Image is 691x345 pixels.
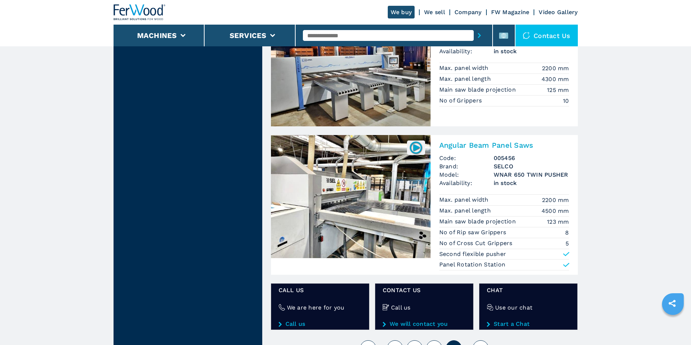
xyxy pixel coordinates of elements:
[565,239,569,248] em: 5
[494,171,569,179] h3: WNAR 650 TWIN PUSHER
[114,4,166,20] img: Ferwood
[439,47,494,55] span: Availability:
[383,321,466,327] a: We will contact you
[660,312,686,340] iframe: Chat
[439,207,493,215] p: Max. panel length
[287,303,345,312] h4: We are here for you
[494,47,569,55] span: in stock
[474,27,485,44] button: submit-button
[439,154,494,162] span: Code:
[439,261,506,269] p: Panel Rotation Station
[439,75,493,83] p: Max. panel length
[279,286,362,294] span: Call us
[137,31,177,40] button: Machines
[494,162,569,171] h3: SELCO
[542,196,569,204] em: 2200 mm
[271,135,431,258] img: Angular Beam Panel Saws SELCO WNAR 650 TWIN PUSHER
[494,154,569,162] h3: 005456
[487,286,570,294] span: Chat
[424,9,445,16] a: We sell
[563,97,569,105] em: 10
[523,32,530,39] img: Contact us
[494,179,569,187] span: in stock
[547,218,569,226] em: 123 mm
[271,3,578,126] a: Automatic Loading Panel Saws HOLZMA HPL 510/43/22005552Automatic Loading Panel SawsCode:005552Bra...
[539,9,577,16] a: Video Gallery
[439,86,518,94] p: Main saw blade projection
[542,75,569,83] em: 4300 mm
[663,294,681,312] a: sharethis
[491,9,530,16] a: FW Magazine
[439,171,494,179] span: Model:
[487,321,570,327] a: Start a Chat
[271,3,431,126] img: Automatic Loading Panel Saws HOLZMA HPL 510/43/22
[230,31,267,40] button: Services
[439,179,494,187] span: Availability:
[439,97,484,105] p: No of Grippers
[439,162,494,171] span: Brand:
[409,140,423,155] img: 005456
[439,64,490,72] p: Max. panel width
[271,135,578,275] a: Angular Beam Panel Saws SELCO WNAR 650 TWIN PUSHER005456Angular Beam Panel SawsCode:005456Brand:S...
[279,321,362,327] a: Call us
[439,196,490,204] p: Max. panel width
[439,250,506,258] p: Second flexible pusher
[383,286,466,294] span: CONTACT US
[383,304,389,311] img: Call us
[565,228,569,237] em: 8
[439,218,518,226] p: Main saw blade projection
[542,207,569,215] em: 4500 mm
[487,304,493,311] img: Use our chat
[515,25,578,46] div: Contact us
[495,303,532,312] h4: Use our chat
[279,304,285,311] img: We are here for you
[388,6,415,18] a: We buy
[455,9,482,16] a: Company
[547,86,569,94] em: 125 mm
[439,228,508,236] p: No of Rip saw Grippers
[439,239,514,247] p: No of Cross Cut Grippers
[439,141,569,150] h2: Angular Beam Panel Saws
[542,64,569,72] em: 2200 mm
[391,303,411,312] h4: Call us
